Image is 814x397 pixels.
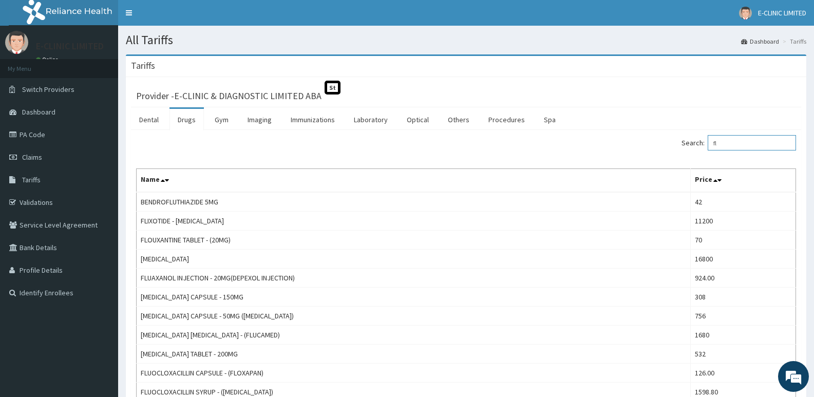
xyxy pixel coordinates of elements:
span: Dashboard [22,107,55,117]
img: User Image [5,31,28,54]
td: [MEDICAL_DATA] CAPSULE - 50MG ([MEDICAL_DATA]) [137,307,691,326]
textarea: Type your message and hit 'Enter' [5,280,196,316]
span: We're online! [60,129,142,233]
td: [MEDICAL_DATA] TABLET - 200MG [137,345,691,364]
a: Laboratory [346,109,396,130]
a: Online [36,56,61,63]
p: E-CLINIC LIMITED [36,42,104,51]
a: Dental [131,109,167,130]
td: 11200 [691,212,796,231]
span: Tariffs [22,175,41,184]
a: Optical [399,109,437,130]
span: Switch Providers [22,85,74,94]
td: 756 [691,307,796,326]
a: Spa [536,109,564,130]
td: 126.00 [691,364,796,383]
a: Drugs [169,109,204,130]
td: 16800 [691,250,796,269]
td: 1680 [691,326,796,345]
td: 70 [691,231,796,250]
a: Immunizations [282,109,343,130]
td: [MEDICAL_DATA] CAPSULE - 150MG [137,288,691,307]
td: FLUAXANOL INJECTION - 20MG(DEPEXOL INJECTION) [137,269,691,288]
td: FLOUXANTINE TABLET - (20MG) [137,231,691,250]
img: User Image [739,7,752,20]
input: Search: [708,135,796,150]
th: Name [137,169,691,193]
th: Price [691,169,796,193]
td: 42 [691,192,796,212]
a: Others [440,109,478,130]
td: BENDROFLUTHIAZIDE 5MG [137,192,691,212]
h3: Provider - E-CLINIC & DIAGNOSTIC LIMITED ABA [136,91,321,101]
td: 532 [691,345,796,364]
td: 924.00 [691,269,796,288]
td: FLIXOTIDE - [MEDICAL_DATA] [137,212,691,231]
label: Search: [682,135,796,150]
h3: Tariffs [131,61,155,70]
td: [MEDICAL_DATA] [137,250,691,269]
a: Dashboard [741,37,779,46]
span: Claims [22,153,42,162]
h1: All Tariffs [126,33,806,47]
span: St [325,81,340,94]
td: [MEDICAL_DATA] [MEDICAL_DATA] - (FLUCAMED) [137,326,691,345]
td: FLUOCLOXACILLIN CAPSULE - (FLOXAPAN) [137,364,691,383]
a: Imaging [239,109,280,130]
li: Tariffs [780,37,806,46]
div: Chat with us now [53,58,173,71]
a: Procedures [480,109,533,130]
div: Minimize live chat window [168,5,193,30]
td: 308 [691,288,796,307]
a: Gym [206,109,237,130]
span: E-CLINIC LIMITED [758,8,806,17]
img: d_794563401_company_1708531726252_794563401 [19,51,42,77]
